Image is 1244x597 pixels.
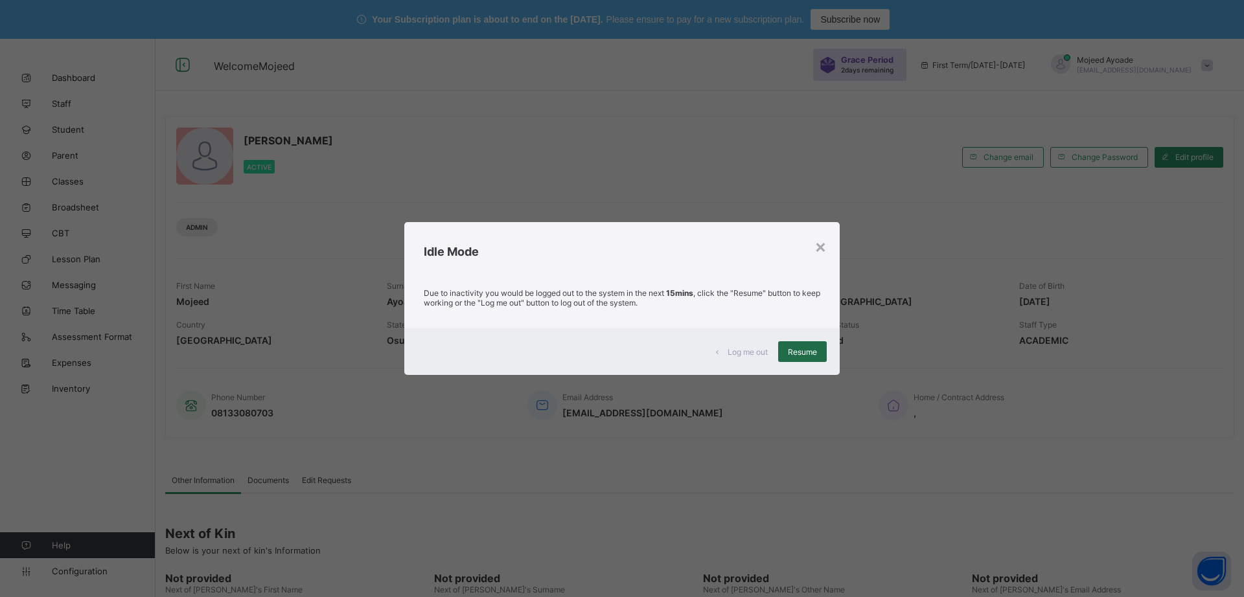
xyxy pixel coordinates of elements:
[424,245,820,258] h2: Idle Mode
[788,347,817,357] span: Resume
[814,235,827,257] div: ×
[728,347,768,357] span: Log me out
[666,288,693,298] strong: 15mins
[424,288,820,308] p: Due to inactivity you would be logged out to the system in the next , click the "Resume" button t...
